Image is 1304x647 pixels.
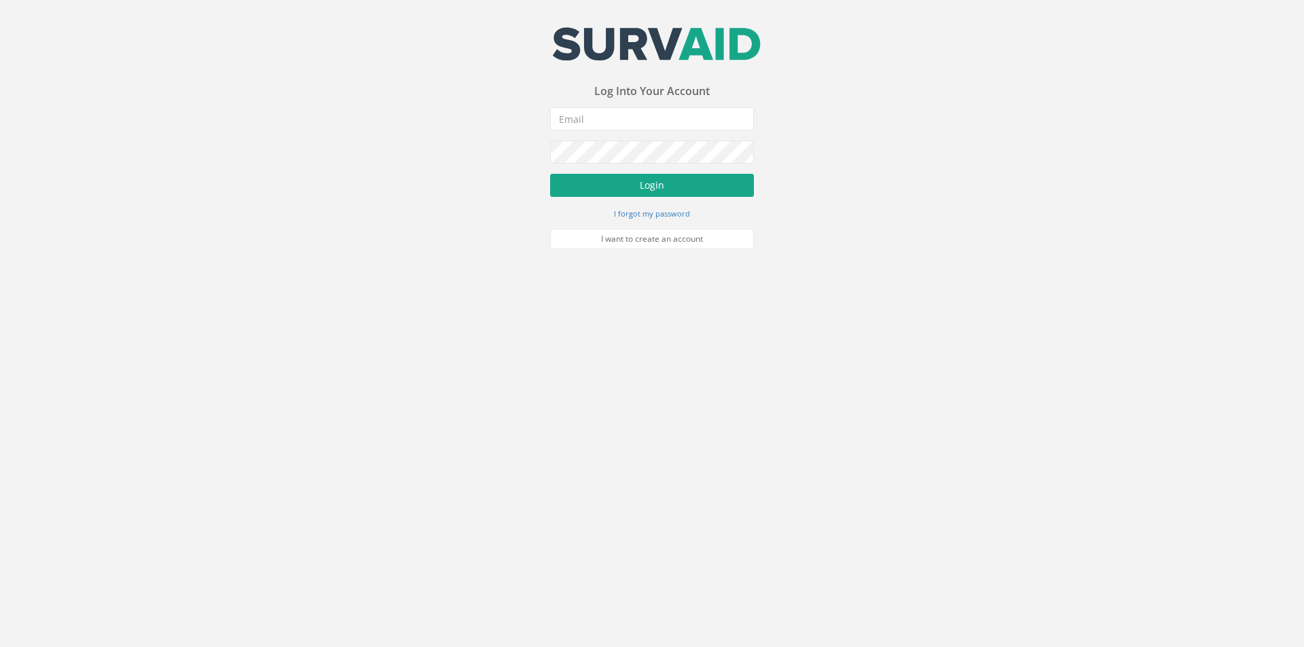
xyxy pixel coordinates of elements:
a: I forgot my password [614,207,690,219]
h3: Log Into Your Account [550,86,754,98]
small: I forgot my password [614,208,690,219]
button: Login [550,174,754,197]
a: I want to create an account [550,229,754,249]
input: Email [550,107,754,130]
